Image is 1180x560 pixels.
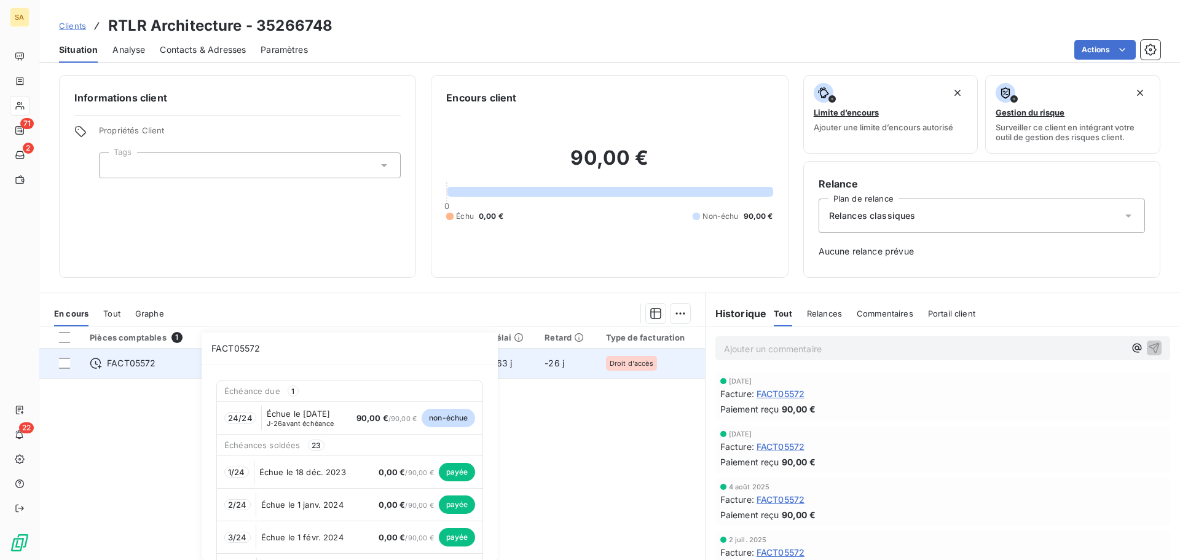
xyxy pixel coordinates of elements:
[720,403,779,416] span: Paiement reçu
[857,309,913,318] span: Commentaires
[456,211,474,222] span: Échu
[446,90,516,105] h6: Encours client
[308,440,324,451] span: 23
[171,332,183,343] span: 1
[108,15,332,37] h3: RTLR Architecture - 35266748
[928,309,975,318] span: Portail client
[135,309,164,318] span: Graphe
[803,75,978,154] button: Limite d’encoursAjouter une limite d’encours autorisé
[267,409,330,419] span: Échue le [DATE]
[702,211,738,222] span: Non-échu
[782,508,816,521] span: 90,00 €
[59,20,86,32] a: Clients
[422,409,475,427] span: non-échue
[729,377,752,385] span: [DATE]
[774,309,792,318] span: Tout
[23,143,34,154] span: 2
[356,414,417,423] span: / 90,00 €
[757,546,804,559] span: FACT05572
[202,333,498,365] span: FACT05572
[446,146,773,183] h2: 90,00 €
[228,413,253,423] span: 24 / 24
[729,483,770,491] span: 4 août 2025
[1138,518,1168,548] iframe: Intercom live chat
[439,495,476,514] span: payée
[10,533,29,553] img: Logo LeanPay
[757,440,804,453] span: FACT05572
[19,422,34,433] span: 22
[160,44,246,56] span: Contacts & Adresses
[814,108,879,117] span: Limite d’encours
[109,160,119,171] input: Ajouter une valeur
[720,455,779,468] span: Paiement reçu
[757,387,804,400] span: FACT05572
[107,357,155,369] span: FACT05572
[819,245,1145,258] span: Aucune relance prévue
[819,176,1145,191] h6: Relance
[444,201,449,211] span: 0
[103,309,120,318] span: Tout
[20,118,34,129] span: 71
[782,455,816,468] span: 90,00 €
[379,468,434,477] span: / 90,00 €
[814,122,953,132] span: Ajouter une limite d’encours autorisé
[490,333,530,342] div: Délai
[228,532,247,542] span: 3 / 24
[757,493,804,506] span: FACT05572
[10,7,29,27] div: SA
[606,333,698,342] div: Type de facturation
[379,500,406,510] span: 0,00 €
[729,536,767,543] span: 2 juil. 2025
[224,386,280,396] span: Échéance due
[59,44,98,56] span: Situation
[720,440,754,453] span: Facture :
[356,413,388,423] span: 90,00 €
[720,508,779,521] span: Paiement reçu
[807,309,842,318] span: Relances
[729,430,752,438] span: [DATE]
[59,21,86,31] span: Clients
[267,420,334,427] span: avant échéance
[439,528,476,546] span: payée
[720,546,754,559] span: Facture :
[479,211,503,222] span: 0,00 €
[720,387,754,400] span: Facture :
[490,358,512,368] span: 663 j
[288,385,299,396] span: 1
[74,90,401,105] h6: Informations client
[379,501,434,510] span: / 90,00 €
[985,75,1160,154] button: Gestion du risqueSurveiller ce client en intégrant votre outil de gestion des risques client.
[379,467,406,477] span: 0,00 €
[224,440,301,450] span: Échéances soldées
[261,500,344,510] span: Échue le 1 janv. 2024
[996,122,1150,142] span: Surveiller ce client en intégrant votre outil de gestion des risques client.
[259,467,346,477] span: Échue le 18 déc. 2023
[112,44,145,56] span: Analyse
[379,534,434,542] span: / 90,00 €
[545,333,591,342] div: Retard
[267,419,283,428] span: J-26
[261,532,344,542] span: Échue le 1 févr. 2024
[782,403,816,416] span: 90,00 €
[744,211,773,222] span: 90,00 €
[54,309,88,318] span: En cours
[545,358,564,368] span: -26 j
[228,500,247,510] span: 2 / 24
[228,467,245,477] span: 1 / 24
[1074,40,1136,60] button: Actions
[90,332,196,343] div: Pièces comptables
[996,108,1064,117] span: Gestion du risque
[720,493,754,506] span: Facture :
[610,360,653,367] span: Droit d'accès
[706,306,767,321] h6: Historique
[99,125,401,143] span: Propriétés Client
[261,44,308,56] span: Paramètres
[829,210,916,222] span: Relances classiques
[379,532,406,542] span: 0,00 €
[439,463,476,481] span: payée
